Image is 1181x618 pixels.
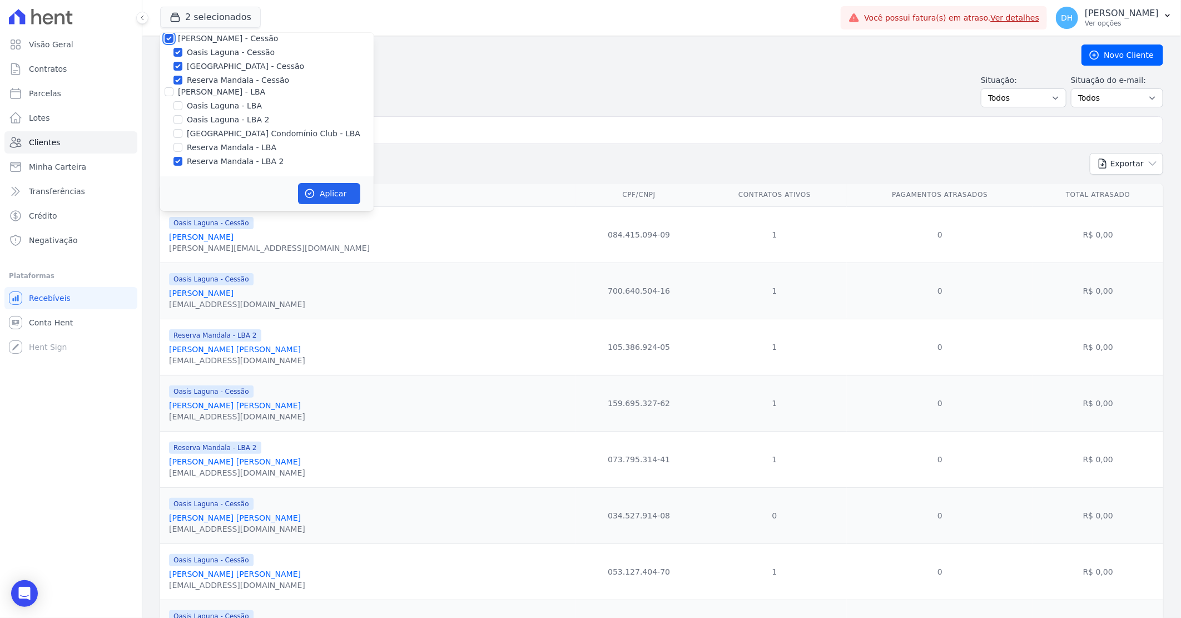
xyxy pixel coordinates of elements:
[702,263,847,319] td: 1
[169,442,261,454] span: Reserva Mandala - LBA 2
[29,112,50,123] span: Lotes
[4,33,137,56] a: Visão Geral
[29,235,78,246] span: Negativação
[1033,184,1163,206] th: Total Atrasado
[169,401,301,410] a: [PERSON_NAME] [PERSON_NAME]
[11,580,38,607] div: Open Intercom Messenger
[847,184,1033,206] th: Pagamentos Atrasados
[169,345,301,354] a: [PERSON_NAME] [PERSON_NAME]
[1033,487,1163,543] td: R$ 0,00
[29,137,60,148] span: Clientes
[864,12,1039,24] span: Você possui fatura(s) em atraso.
[169,273,254,285] span: Oasis Laguna - Cessão
[575,263,702,319] td: 700.640.504-16
[169,457,301,466] a: [PERSON_NAME] [PERSON_NAME]
[847,319,1033,375] td: 0
[178,87,265,96] label: [PERSON_NAME] - LBA
[847,206,1033,263] td: 0
[160,45,1064,65] h2: Clientes
[187,47,275,58] label: Oasis Laguna - Cessão
[187,61,304,72] label: [GEOGRAPHIC_DATA] - Cessão
[29,210,57,221] span: Crédito
[4,82,137,105] a: Parcelas
[702,184,847,206] th: Contratos Ativos
[702,431,847,487] td: 1
[4,58,137,80] a: Contratos
[298,183,360,204] button: Aplicar
[169,580,305,591] div: [EMAIL_ADDRESS][DOMAIN_NAME]
[702,543,847,600] td: 1
[1061,14,1073,22] span: DH
[169,355,305,366] div: [EMAIL_ADDRESS][DOMAIN_NAME]
[29,317,73,328] span: Conta Hent
[169,498,254,510] span: Oasis Laguna - Cessão
[4,131,137,154] a: Clientes
[169,329,261,342] span: Reserva Mandala - LBA 2
[4,180,137,202] a: Transferências
[187,114,269,126] label: Oasis Laguna - LBA 2
[29,186,85,197] span: Transferências
[169,299,305,310] div: [EMAIL_ADDRESS][DOMAIN_NAME]
[1085,8,1159,19] p: [PERSON_NAME]
[187,142,276,154] label: Reserva Mandala - LBA
[187,100,262,112] label: Oasis Laguna - LBA
[702,487,847,543] td: 0
[1033,431,1163,487] td: R$ 0,00
[1085,19,1159,28] p: Ver opções
[169,289,234,298] a: [PERSON_NAME]
[1033,375,1163,431] td: R$ 0,00
[1081,45,1163,66] a: Novo Cliente
[160,7,261,28] button: 2 selecionados
[9,269,133,283] div: Plataformas
[4,229,137,251] a: Negativação
[1033,543,1163,600] td: R$ 0,00
[702,319,847,375] td: 1
[169,243,370,254] div: [PERSON_NAME][EMAIL_ADDRESS][DOMAIN_NAME]
[847,375,1033,431] td: 0
[187,75,289,86] label: Reserva Mandala - Cessão
[847,263,1033,319] td: 0
[29,293,71,304] span: Recebíveis
[991,13,1040,22] a: Ver detalhes
[1033,263,1163,319] td: R$ 0,00
[702,206,847,263] td: 1
[702,375,847,431] td: 1
[4,312,137,334] a: Conta Hent
[575,184,702,206] th: CPF/CNPJ
[29,39,73,50] span: Visão Geral
[187,156,284,167] label: Reserva Mandala - LBA 2
[1090,153,1163,175] button: Exportar
[575,375,702,431] td: 159.695.327-62
[169,570,301,579] a: [PERSON_NAME] [PERSON_NAME]
[1047,2,1181,33] button: DH [PERSON_NAME] Ver opções
[847,487,1033,543] td: 0
[981,75,1066,86] label: Situação:
[187,128,360,140] label: [GEOGRAPHIC_DATA] Condomínio Club - LBA
[29,161,86,172] span: Minha Carteira
[4,156,137,178] a: Minha Carteira
[847,543,1033,600] td: 0
[1071,75,1163,86] label: Situação do e-mail:
[169,523,305,535] div: [EMAIL_ADDRESS][DOMAIN_NAME]
[4,107,137,129] a: Lotes
[575,543,702,600] td: 053.127.404-70
[169,554,254,566] span: Oasis Laguna - Cessão
[847,431,1033,487] td: 0
[575,319,702,375] td: 105.386.924-05
[575,487,702,543] td: 034.527.914-08
[29,63,67,75] span: Contratos
[1033,206,1163,263] td: R$ 0,00
[575,431,702,487] td: 073.795.314-41
[169,467,305,478] div: [EMAIL_ADDRESS][DOMAIN_NAME]
[4,287,137,309] a: Recebíveis
[169,217,254,229] span: Oasis Laguna - Cessão
[169,411,305,422] div: [EMAIL_ADDRESS][DOMAIN_NAME]
[181,119,1158,141] input: Buscar por nome, CPF ou e-mail
[178,34,278,43] label: [PERSON_NAME] - Cessão
[169,513,301,522] a: [PERSON_NAME] [PERSON_NAME]
[29,88,61,99] span: Parcelas
[1033,319,1163,375] td: R$ 0,00
[169,385,254,398] span: Oasis Laguna - Cessão
[575,206,702,263] td: 084.415.094-09
[169,233,234,241] a: [PERSON_NAME]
